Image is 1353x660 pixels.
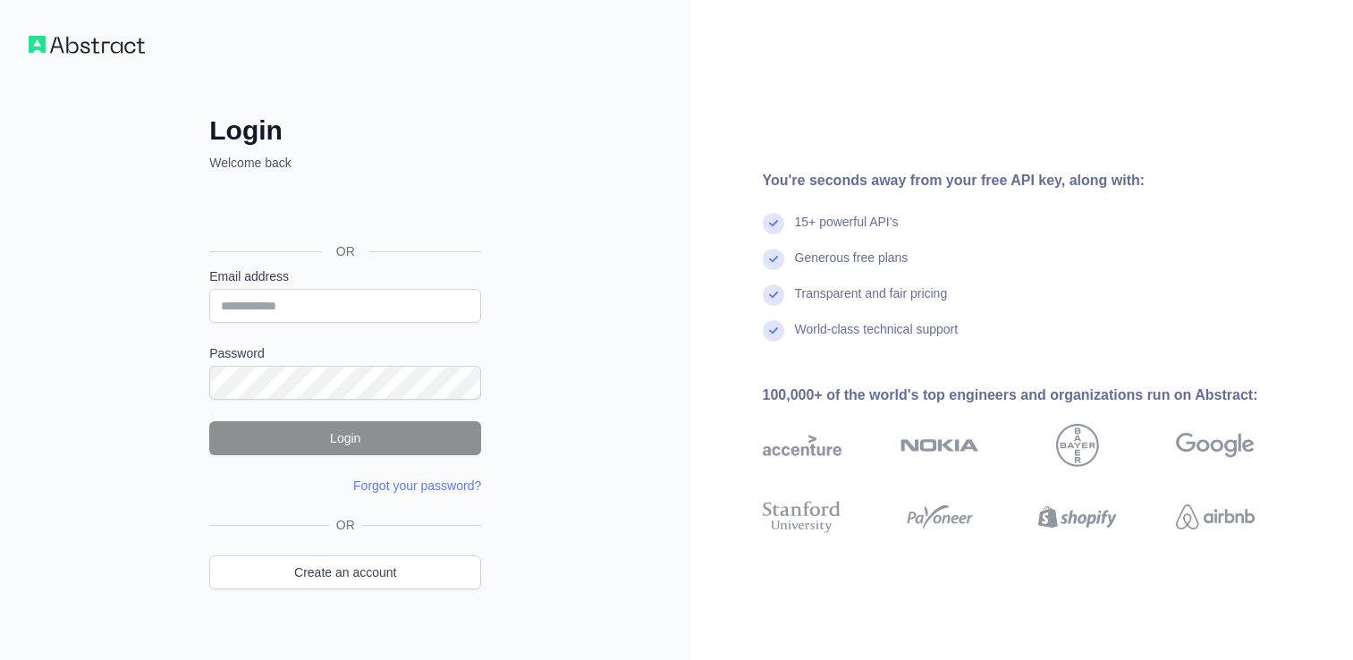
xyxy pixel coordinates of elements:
a: Forgot your password? [353,478,481,493]
img: airbnb [1176,497,1255,537]
label: Email address [209,267,481,285]
iframe: Sign in with Google Button [200,191,486,231]
img: bayer [1056,424,1099,467]
p: Welcome back [209,154,481,172]
img: nokia [901,424,979,467]
h2: Login [209,114,481,147]
label: Password [209,344,481,362]
img: stanford university [763,497,841,537]
img: Workflow [29,36,145,54]
img: accenture [763,424,841,467]
div: World-class technical support [795,320,959,356]
img: check mark [763,213,784,234]
button: Login [209,421,481,455]
a: Create an account [209,555,481,589]
img: check mark [763,320,784,342]
span: OR [329,516,362,534]
img: shopify [1038,497,1117,537]
span: OR [322,242,369,260]
img: google [1176,424,1255,467]
div: Transparent and fair pricing [795,284,948,320]
div: You're seconds away from your free API key, along with: [763,170,1312,191]
div: Generous free plans [795,249,909,284]
img: check mark [763,284,784,306]
img: check mark [763,249,784,270]
div: 100,000+ of the world's top engineers and organizations run on Abstract: [763,385,1312,406]
img: payoneer [901,497,979,537]
div: 15+ powerful API's [795,213,899,249]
